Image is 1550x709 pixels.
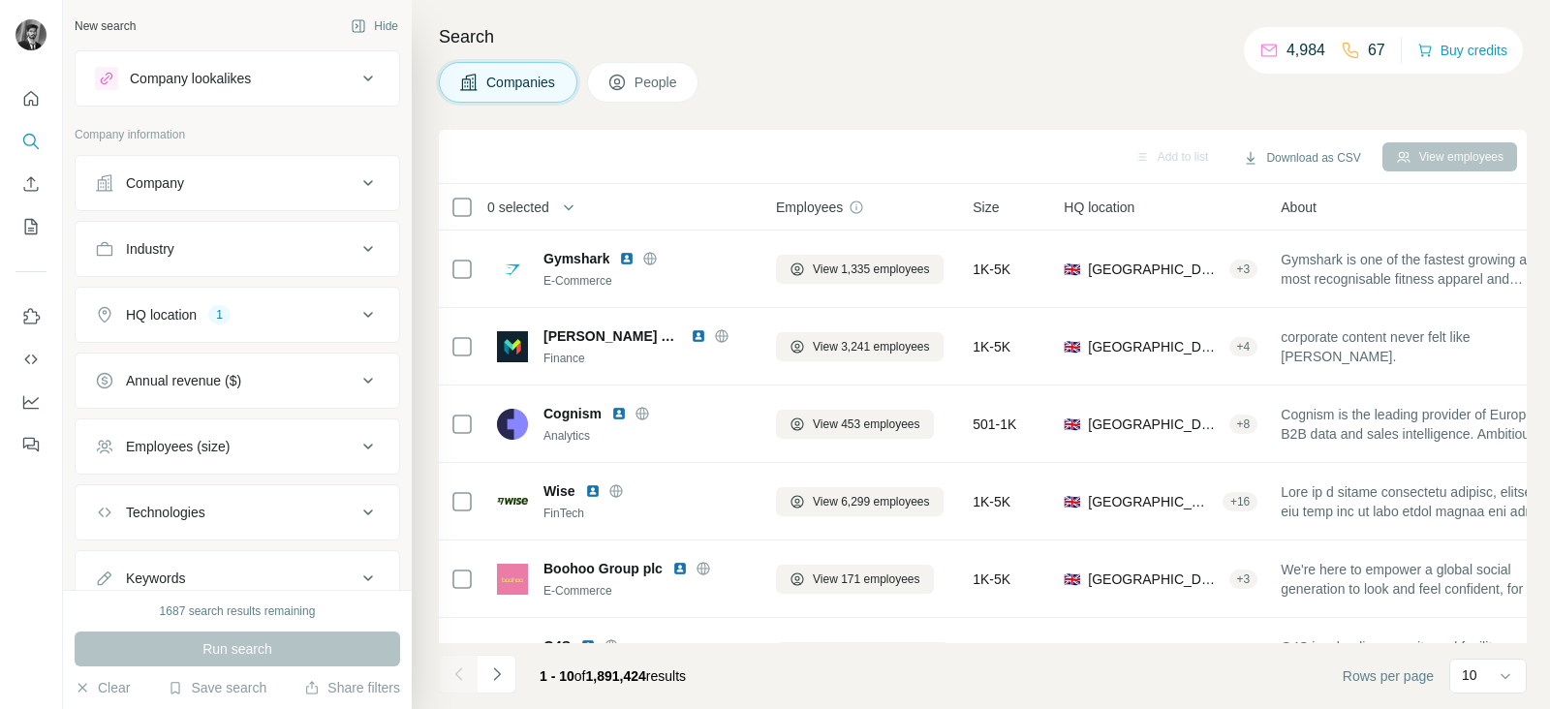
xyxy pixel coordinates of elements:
[973,570,1010,589] span: 1K-5K
[76,55,399,102] button: Company lookalikes
[497,641,528,672] img: Logo of G4S
[15,342,46,377] button: Use Surfe API
[497,254,528,285] img: Logo of Gymshark
[1229,416,1258,433] div: + 8
[75,17,136,35] div: New search
[813,416,920,433] span: View 453 employees
[1064,570,1080,589] span: 🇬🇧
[75,678,130,697] button: Clear
[973,337,1010,356] span: 1K-5K
[1223,493,1257,510] div: + 16
[543,427,753,445] div: Analytics
[1088,492,1215,511] span: [GEOGRAPHIC_DATA], [GEOGRAPHIC_DATA][PERSON_NAME], [GEOGRAPHIC_DATA]
[776,255,944,284] button: View 1,335 employees
[486,73,557,92] span: Companies
[15,167,46,201] button: Enrich CSV
[672,561,688,576] img: LinkedIn logo
[160,602,316,620] div: 1687 search results remaining
[126,503,205,522] div: Technologies
[1343,666,1434,686] span: Rows per page
[76,423,399,470] button: Employees (size)
[543,272,753,290] div: E-Commerce
[15,81,46,116] button: Quick start
[337,12,412,41] button: Hide
[543,505,753,522] div: FinTech
[15,209,46,244] button: My lists
[813,261,930,278] span: View 1,335 employees
[15,19,46,50] img: Avatar
[478,655,516,694] button: Navigate to next page
[1064,415,1080,434] span: 🇬🇧
[1064,492,1080,511] span: 🇬🇧
[580,638,596,654] img: LinkedIn logo
[1286,39,1325,62] p: 4,984
[973,492,1010,511] span: 1K-5K
[304,678,400,697] button: Share filters
[543,249,609,268] span: Gymshark
[611,406,627,421] img: LinkedIn logo
[586,668,646,684] span: 1,891,424
[540,668,686,684] span: results
[1462,665,1477,685] p: 10
[540,668,574,684] span: 1 - 10
[1088,260,1221,279] span: [GEOGRAPHIC_DATA], [GEOGRAPHIC_DATA], [GEOGRAPHIC_DATA]
[76,357,399,404] button: Annual revenue ($)
[1229,143,1374,172] button: Download as CSV
[635,73,679,92] span: People
[973,198,999,217] span: Size
[543,582,753,600] div: E-Commerce
[439,23,1527,50] h4: Search
[776,642,949,671] button: View 70,115 employees
[130,69,251,88] div: Company lookalikes
[813,493,930,510] span: View 6,299 employees
[168,678,266,697] button: Save search
[1064,198,1134,217] span: HQ location
[126,173,184,193] div: Company
[15,385,46,419] button: Dashboard
[1064,260,1080,279] span: 🇬🇧
[776,198,843,217] span: Employees
[126,305,197,324] div: HQ location
[76,160,399,206] button: Company
[1088,337,1221,356] span: [GEOGRAPHIC_DATA], [GEOGRAPHIC_DATA], [GEOGRAPHIC_DATA], [GEOGRAPHIC_DATA]
[776,487,944,516] button: View 6,299 employees
[15,299,46,334] button: Use Surfe on LinkedIn
[126,239,174,259] div: Industry
[543,404,602,423] span: Cognism
[776,565,934,594] button: View 171 employees
[543,326,681,346] span: [PERSON_NAME] Bank
[776,410,934,439] button: View 453 employees
[1229,261,1258,278] div: + 3
[15,124,46,159] button: Search
[1229,570,1258,588] div: + 3
[585,483,601,499] img: LinkedIn logo
[208,306,231,324] div: 1
[543,559,663,578] span: Boohoo Group plc
[126,371,241,390] div: Annual revenue ($)
[574,668,586,684] span: of
[497,498,528,505] img: Logo of Wise
[973,415,1016,434] span: 501-1K
[1281,198,1317,217] span: About
[776,332,944,361] button: View 3,241 employees
[543,481,575,501] span: Wise
[1088,570,1221,589] span: [GEOGRAPHIC_DATA], [GEOGRAPHIC_DATA], [GEOGRAPHIC_DATA]
[813,570,920,588] span: View 171 employees
[1229,338,1258,355] div: + 4
[497,331,528,362] img: Logo of Monzo Bank
[497,409,528,440] img: Logo of Cognism
[1417,37,1507,64] button: Buy credits
[619,251,635,266] img: LinkedIn logo
[497,564,528,595] img: Logo of Boohoo Group plc
[75,126,400,143] p: Company information
[76,292,399,338] button: HQ location1
[973,260,1010,279] span: 1K-5K
[76,226,399,272] button: Industry
[76,555,399,601] button: Keywords
[543,350,753,367] div: Finance
[691,328,706,344] img: LinkedIn logo
[487,198,549,217] span: 0 selected
[126,569,185,588] div: Keywords
[15,427,46,462] button: Feedback
[543,636,571,656] span: G4S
